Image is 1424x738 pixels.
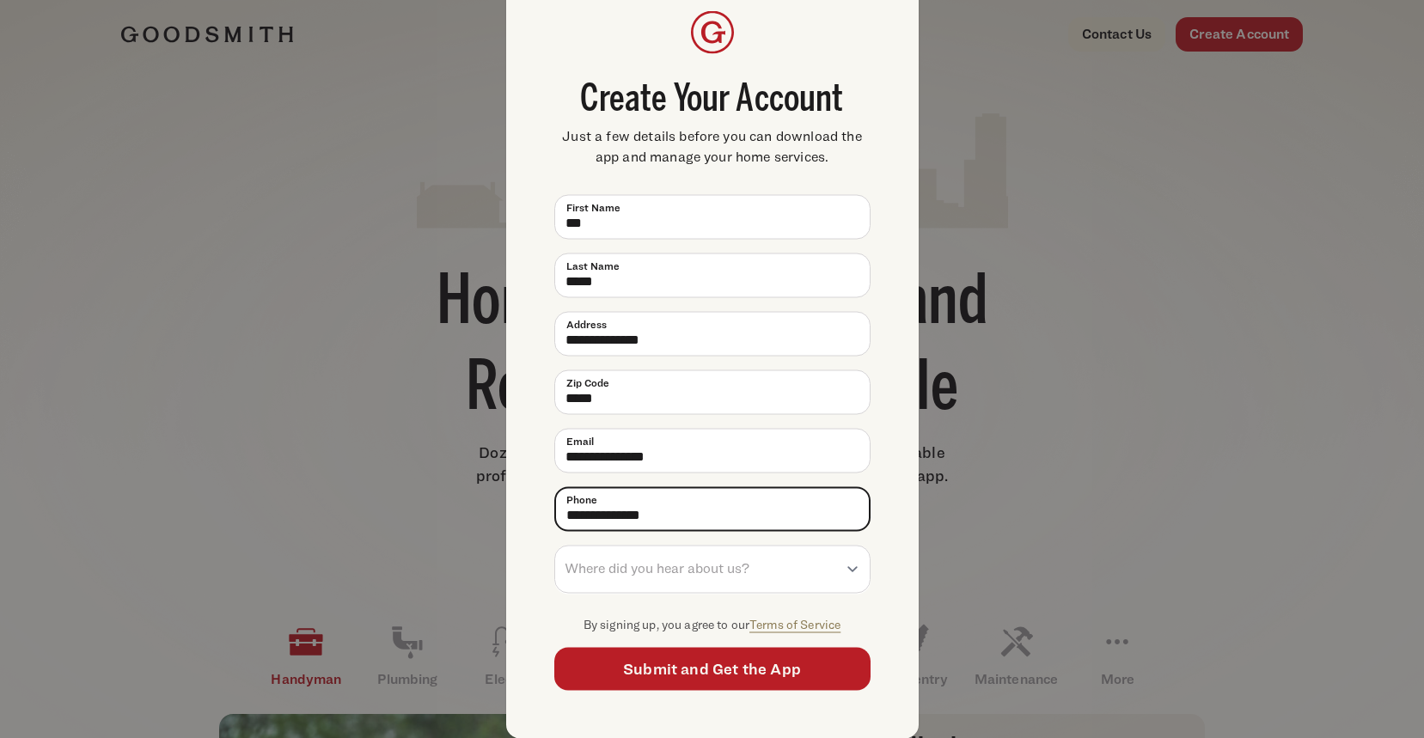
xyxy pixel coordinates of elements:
[554,648,871,691] button: Submit and Get the App
[566,375,609,390] span: Zip Code
[749,616,840,631] a: Terms of Service
[566,433,594,448] span: Email
[554,81,871,119] span: Create Your Account
[566,316,607,332] span: Address
[566,258,620,273] span: Last Name
[554,125,871,167] span: Just a few details before you can download the app and manage your home services.
[554,614,871,634] p: By signing up, you agree to our
[566,491,597,507] span: Phone
[566,199,620,215] span: First Name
